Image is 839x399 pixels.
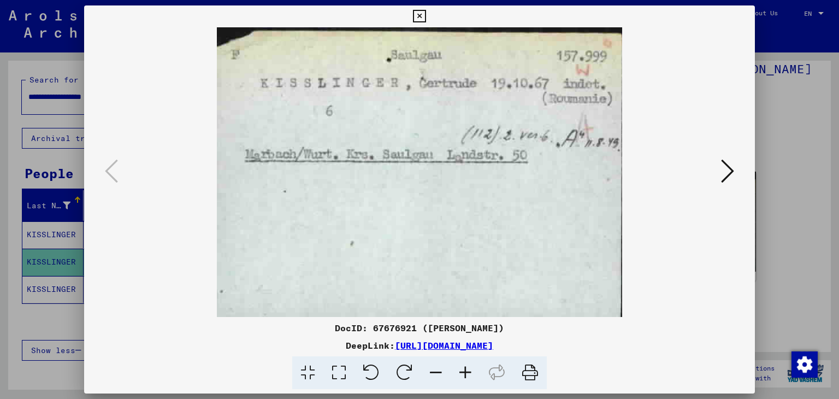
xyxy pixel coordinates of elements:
div: DeepLink: [84,339,755,352]
img: Change consent [791,351,818,378]
div: Change consent [791,351,817,377]
img: 001.jpg [121,27,718,317]
a: [URL][DOMAIN_NAME] [395,340,493,351]
div: DocID: 67676921 ([PERSON_NAME]) [84,321,755,335]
